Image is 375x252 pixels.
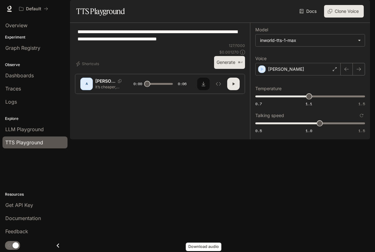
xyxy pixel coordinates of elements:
[26,6,41,12] p: Default
[82,79,92,89] div: A
[95,78,115,84] p: [PERSON_NAME]
[255,101,262,106] span: 0.7
[238,61,242,64] p: ⌘⏎
[16,3,51,15] button: All workspaces
[133,81,142,87] span: 0:00
[306,128,312,133] span: 1.0
[255,56,267,61] p: Voice
[256,34,365,46] div: inworld-tts-1-max
[115,79,124,83] button: Copy Voice ID
[212,78,225,90] button: Inspect
[214,56,245,69] button: Generate⌘⏎
[255,28,268,32] p: Model
[358,112,365,119] button: Reset to default
[255,113,284,118] p: Talking speed
[197,78,210,90] button: Download audio
[358,128,365,133] span: 1.5
[324,5,364,18] button: Clone Voice
[255,86,282,91] p: Temperature
[260,37,355,44] div: inworld-tts-1-max
[76,5,125,18] h1: TTS Playground
[178,81,187,87] span: 0:06
[298,5,319,18] a: Docs
[186,243,222,251] div: Download audio
[306,101,312,106] span: 1.1
[255,128,262,133] span: 0.5
[358,101,365,106] span: 1.5
[219,49,239,55] p: $ 0.001270
[75,59,102,69] button: Shortcuts
[268,66,304,72] p: [PERSON_NAME]
[229,43,245,48] p: 127 / 1000
[95,84,125,90] p: It’s cheaper, easier, my cat is happy, and my friendships are safe. Tell me that's not a brillian...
